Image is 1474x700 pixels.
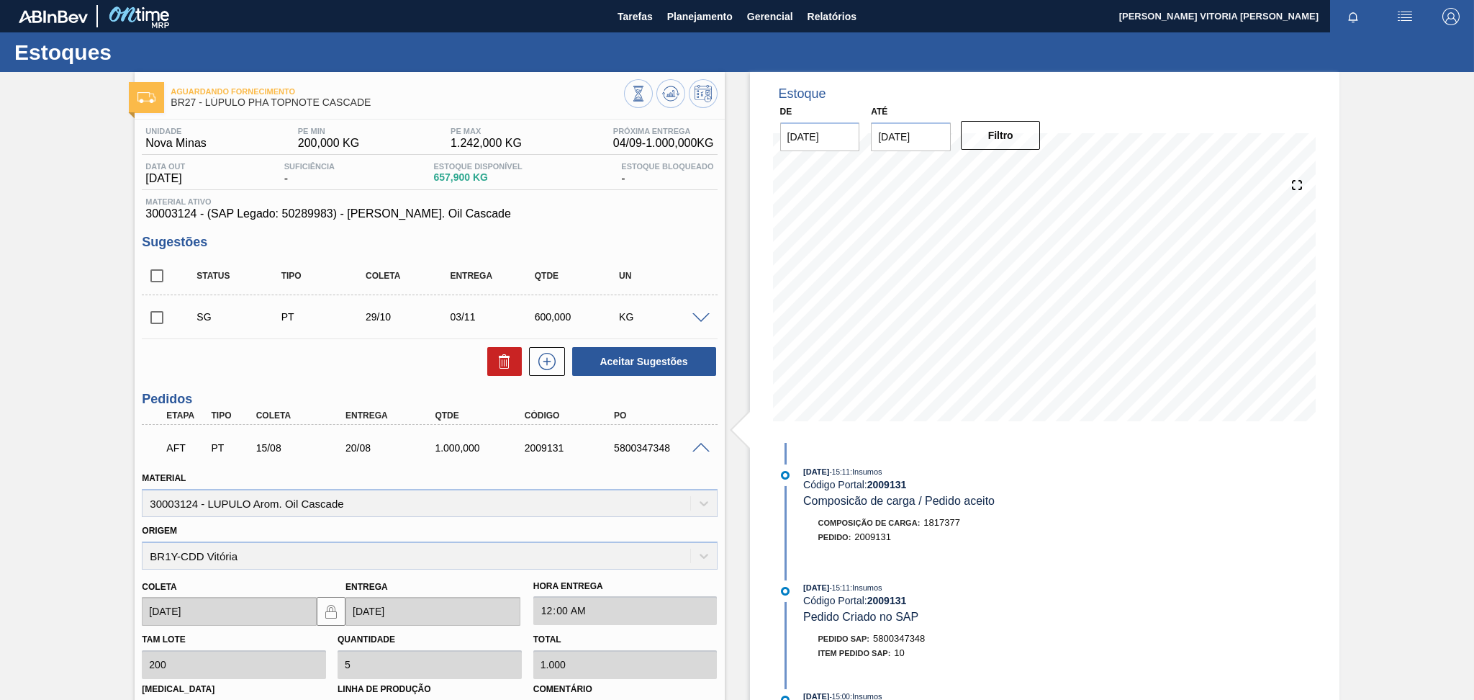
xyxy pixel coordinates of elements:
[451,127,522,135] span: PE MAX
[446,311,541,323] div: 03/11/2025
[867,595,907,606] strong: 2009131
[618,162,717,185] div: -
[803,611,918,623] span: Pedido Criado no SAP
[803,495,995,507] span: Composicão de carga / Pedido aceito
[533,679,718,700] label: Comentário
[689,79,718,108] button: Programar Estoque
[781,587,790,596] img: atual
[298,137,359,150] span: 200,000 KG
[142,526,177,536] label: Origem
[207,410,254,421] div: Tipo
[830,468,850,476] span: - 15:11
[207,442,254,454] div: Pedido de Transferência
[142,597,317,626] input: dd/mm/yyyy
[533,576,718,597] label: Hora Entrega
[780,122,860,151] input: dd/mm/yyyy
[281,162,338,185] div: -
[171,87,623,96] span: Aguardando Fornecimento
[253,410,353,421] div: Coleta
[145,162,185,171] span: Data out
[137,92,155,103] img: Ícone
[362,311,457,323] div: 29/10/2025
[803,595,1145,606] div: Código Portal:
[362,271,457,281] div: Coleta
[830,584,850,592] span: - 15:11
[1330,6,1376,27] button: Notificações
[193,311,288,323] div: Sugestão Criada
[193,271,288,281] div: Status
[818,533,851,542] span: Pedido :
[621,162,713,171] span: Estoque Bloqueado
[610,442,711,454] div: 5800347348
[961,121,1041,150] button: Filtro
[572,347,716,376] button: Aceitar Sugestões
[803,583,829,592] span: [DATE]
[14,44,270,60] h1: Estoques
[171,97,623,108] span: BR27 - LÚPULO PHA TOPNOTE CASCADE
[779,86,826,102] div: Estoque
[431,442,532,454] div: 1.000,000
[433,162,522,171] span: Estoque Disponível
[317,597,345,626] button: locked
[803,467,829,476] span: [DATE]
[298,127,359,135] span: PE MIN
[613,137,714,150] span: 04/09 - 1.000,000 KG
[871,107,887,117] label: Até
[521,442,622,454] div: 2009131
[624,79,653,108] button: Visão Geral dos Estoques
[278,311,373,323] div: Pedido de Transferência
[342,442,443,454] div: 20/08/2025
[808,8,856,25] span: Relatórios
[854,531,891,542] span: 2009131
[142,634,185,645] label: Tam lote
[163,432,209,464] div: Aguardando Fornecimento
[431,410,532,421] div: Qtde
[818,649,891,658] span: Item pedido SAP:
[451,137,522,150] span: 1.242,000 KG
[533,634,561,645] label: Total
[1442,8,1460,25] img: Logout
[142,582,176,592] label: Coleta
[446,271,541,281] div: Entrega
[338,634,395,645] label: Quantidade
[850,467,882,476] span: : Insumos
[667,8,733,25] span: Planejamento
[610,410,711,421] div: PO
[345,582,388,592] label: Entrega
[142,235,717,250] h3: Sugestões
[871,122,951,151] input: dd/mm/yyyy
[145,207,713,220] span: 30003124 - (SAP Legado: 50289983) - [PERSON_NAME]. Oil Cascade
[894,647,904,658] span: 10
[166,442,206,454] p: AFT
[615,311,710,323] div: KG
[322,603,340,620] img: locked
[615,271,710,281] div: UN
[747,8,793,25] span: Gerencial
[1396,8,1414,25] img: userActions
[342,410,443,421] div: Entrega
[565,346,718,377] div: Aceitar Sugestões
[531,271,626,281] div: Qtde
[656,79,685,108] button: Atualizar Gráfico
[521,410,622,421] div: Código
[850,583,882,592] span: : Insumos
[923,517,960,528] span: 1817377
[145,172,185,185] span: [DATE]
[145,197,713,206] span: Material ativo
[338,679,522,700] label: Linha de Produção
[818,519,921,527] span: Composição de Carga :
[345,597,520,626] input: dd/mm/yyyy
[618,8,653,25] span: Tarefas
[781,471,790,480] img: atual
[253,442,353,454] div: 15/08/2025
[480,347,522,376] div: Excluir Sugestões
[613,127,714,135] span: Próxima Entrega
[522,347,565,376] div: Nova sugestão
[142,392,717,407] h3: Pedidos
[284,162,335,171] span: Suficiência
[142,473,186,483] label: Material
[145,137,206,150] span: Nova Minas
[145,127,206,135] span: Unidade
[818,634,870,643] span: Pedido SAP:
[278,271,373,281] div: Tipo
